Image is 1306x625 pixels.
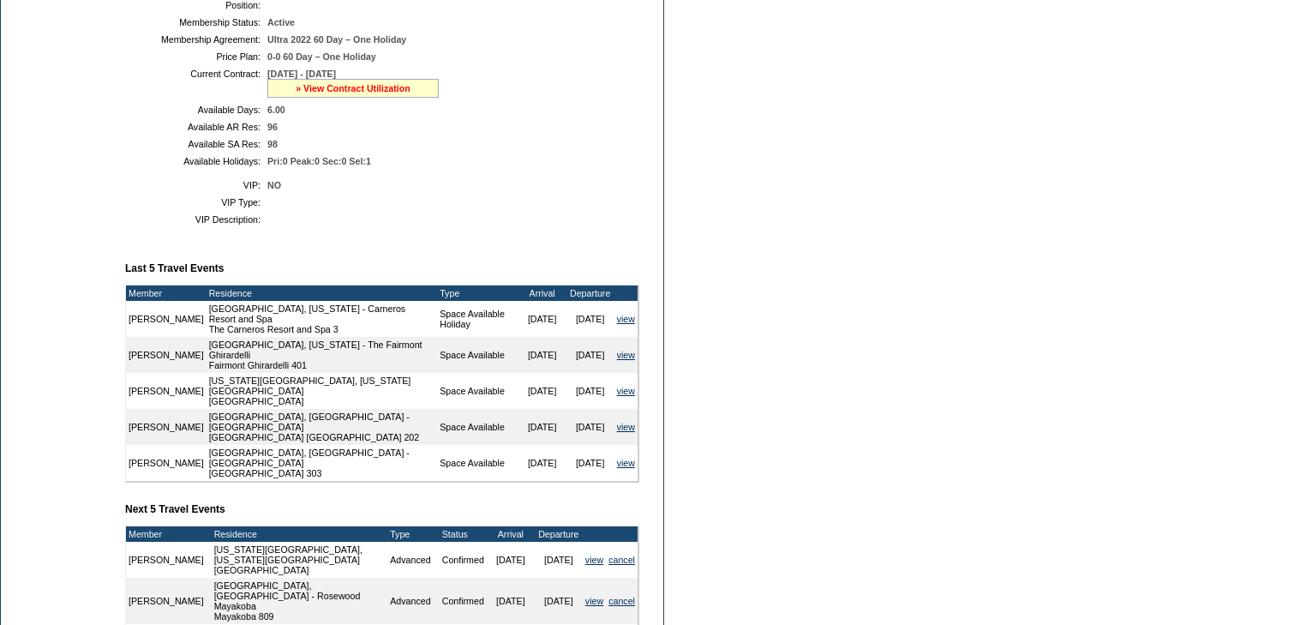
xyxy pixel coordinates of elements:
a: view [617,386,635,396]
td: VIP Description: [132,214,261,225]
a: » View Contract Utilization [296,83,410,93]
td: Arrival [487,526,535,542]
a: cancel [608,596,635,606]
span: 0-0 60 Day – One Holiday [267,51,376,62]
td: Space Available Holiday [437,301,518,337]
span: Pri:0 Peak:0 Sec:0 Sel:1 [267,156,371,166]
td: Advanced [387,578,440,624]
td: Member [126,285,207,301]
td: [DATE] [566,409,614,445]
td: [DATE] [518,301,566,337]
td: VIP Type: [132,197,261,207]
td: [GEOGRAPHIC_DATA], [GEOGRAPHIC_DATA] - [GEOGRAPHIC_DATA] [GEOGRAPHIC_DATA] 303 [207,445,438,481]
td: [PERSON_NAME] [126,445,207,481]
td: Residence [207,285,438,301]
td: [DATE] [487,578,535,624]
b: Next 5 Travel Events [125,503,225,515]
td: Departure [566,285,614,301]
td: Type [387,526,440,542]
td: [DATE] [566,337,614,373]
td: [DATE] [518,373,566,409]
td: Advanced [387,542,440,578]
td: [PERSON_NAME] [126,409,207,445]
td: [DATE] [566,445,614,481]
td: [DATE] [535,578,583,624]
td: Current Contract: [132,69,261,98]
b: Last 5 Travel Events [125,262,224,274]
td: [DATE] [518,445,566,481]
td: [GEOGRAPHIC_DATA], [GEOGRAPHIC_DATA] - [GEOGRAPHIC_DATA] [GEOGRAPHIC_DATA] [GEOGRAPHIC_DATA] 202 [207,409,438,445]
td: Available Holidays: [132,156,261,166]
td: [US_STATE][GEOGRAPHIC_DATA], [US_STATE][GEOGRAPHIC_DATA] [GEOGRAPHIC_DATA] [212,542,388,578]
td: VIP: [132,180,261,190]
td: Confirmed [440,542,487,578]
td: Space Available [437,373,518,409]
td: [DATE] [487,542,535,578]
td: Member [126,526,207,542]
a: view [617,350,635,360]
td: Membership Status: [132,17,261,27]
a: cancel [608,555,635,565]
span: 96 [267,122,278,132]
td: Available AR Res: [132,122,261,132]
span: Active [267,17,295,27]
a: view [585,555,603,565]
span: 6.00 [267,105,285,115]
td: Confirmed [440,578,487,624]
td: Price Plan: [132,51,261,62]
td: [PERSON_NAME] [126,542,207,578]
td: [DATE] [566,301,614,337]
td: Space Available [437,409,518,445]
td: [DATE] [518,409,566,445]
td: [GEOGRAPHIC_DATA], [GEOGRAPHIC_DATA] - Rosewood Mayakoba Mayakoba 809 [212,578,388,624]
td: Space Available [437,445,518,481]
td: Status [440,526,487,542]
a: view [617,422,635,432]
span: [DATE] - [DATE] [267,69,336,79]
td: [DATE] [518,337,566,373]
td: [DATE] [566,373,614,409]
a: view [585,596,603,606]
td: [PERSON_NAME] [126,578,207,624]
td: [US_STATE][GEOGRAPHIC_DATA], [US_STATE][GEOGRAPHIC_DATA] [GEOGRAPHIC_DATA] [207,373,438,409]
td: Available SA Res: [132,139,261,149]
td: [GEOGRAPHIC_DATA], [US_STATE] - Carneros Resort and Spa The Carneros Resort and Spa 3 [207,301,438,337]
td: Residence [212,526,388,542]
td: Departure [535,526,583,542]
td: [PERSON_NAME] [126,373,207,409]
span: Ultra 2022 60 Day – One Holiday [267,34,406,45]
td: Available Days: [132,105,261,115]
td: Space Available [437,337,518,373]
td: Arrival [518,285,566,301]
span: NO [267,180,281,190]
td: Membership Agreement: [132,34,261,45]
a: view [617,314,635,324]
td: [GEOGRAPHIC_DATA], [US_STATE] - The Fairmont Ghirardelli Fairmont Ghirardelli 401 [207,337,438,373]
td: [PERSON_NAME] [126,337,207,373]
td: Type [437,285,518,301]
a: view [617,458,635,468]
span: 98 [267,139,278,149]
td: [DATE] [535,542,583,578]
td: [PERSON_NAME] [126,301,207,337]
